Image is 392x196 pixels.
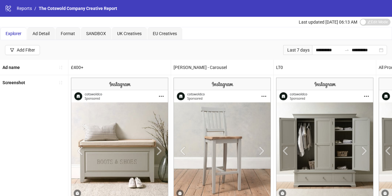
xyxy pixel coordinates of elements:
[39,6,117,11] span: The Cotswold Company Creative Report
[15,5,33,12] a: Reports
[2,80,25,85] b: Screenshot
[6,31,21,36] span: Explorer
[283,45,312,55] div: Last 7 days
[17,48,35,52] div: Add Filter
[299,20,357,25] span: Last updated [DATE] 06:13 AM
[10,48,14,52] span: filter
[68,60,171,75] div: £400+
[33,31,50,36] span: Ad Detail
[59,65,63,70] span: sort-ascending
[153,31,177,36] span: EU Creatives
[117,31,142,36] span: UK Creatives
[171,60,273,75] div: [PERSON_NAME] - Carousel
[86,31,106,36] span: SANDBOX
[274,60,376,75] div: LT0
[61,31,75,36] span: Format
[344,48,349,52] span: to
[2,65,20,70] b: Ad name
[5,45,40,55] button: Add Filter
[344,48,349,52] span: swap-right
[34,5,36,12] li: /
[59,80,63,85] span: sort-ascending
